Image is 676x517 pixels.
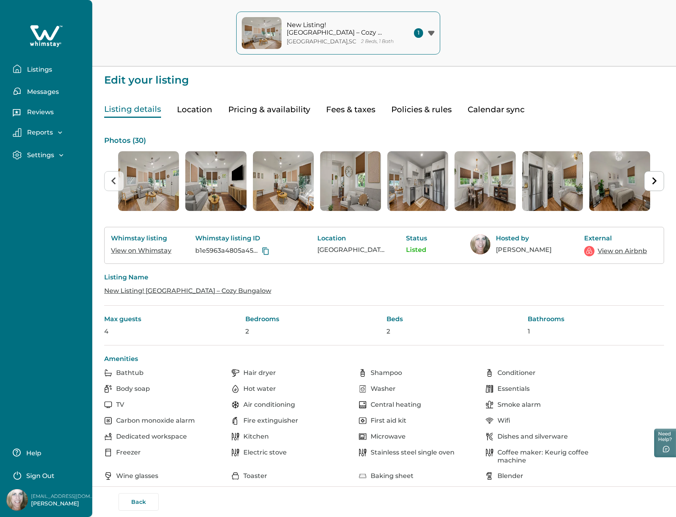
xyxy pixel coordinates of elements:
img: amenity-icon [486,449,493,457]
button: Help [13,445,83,460]
p: 2 Beds, 1 Bath [361,39,394,45]
button: Back [118,493,159,511]
button: Messages [13,83,86,99]
img: amenity-icon [104,472,112,480]
li: 6 of 30 [455,151,515,211]
p: [PERSON_NAME] [31,500,95,508]
p: 4 [104,328,241,336]
img: amenity-icon [231,369,239,377]
p: Hosted by [496,234,563,242]
button: Listings [13,61,86,77]
p: Wifi [497,417,510,425]
p: Max guests [104,315,241,323]
p: Body soap [116,385,150,393]
p: Dedicated workspace [116,433,187,441]
img: list-photos [118,151,179,211]
p: Reviews [25,108,54,116]
p: Settings [25,151,54,159]
p: Central heating [371,401,421,409]
button: Location [177,101,212,118]
span: 1 [414,28,423,38]
p: 2 [245,328,382,336]
p: Status [406,234,450,242]
p: Air conditioning [243,401,295,409]
li: 1 of 30 [118,151,179,211]
img: list-photos [253,151,314,211]
button: Next slide [644,171,664,191]
p: 2 [387,328,523,336]
p: Fire extinguisher [243,417,298,425]
p: Help [24,449,41,457]
p: Carbon monoxide alarm [116,417,195,425]
img: amenity-icon [359,401,367,409]
p: Dishes and silverware [497,433,568,441]
button: Fees & taxes [326,101,375,118]
p: Conditioner [497,369,536,377]
img: list-photos [589,151,650,211]
img: amenity-icon [359,417,367,425]
p: 1 [528,328,664,336]
p: [GEOGRAPHIC_DATA], [GEOGRAPHIC_DATA], [GEOGRAPHIC_DATA] [317,246,385,254]
button: Pricing & availability [228,101,310,118]
button: Reviews [13,105,86,121]
p: First aid kit [371,417,406,425]
p: Toaster [243,472,267,480]
p: TV [116,401,124,409]
img: amenity-icon [359,369,367,377]
p: Listings [25,66,52,74]
img: amenity-icon [359,433,367,441]
p: External [584,234,648,242]
p: Photos ( 30 ) [104,137,664,145]
p: Listing Name [104,273,664,281]
img: amenity-icon [231,401,239,409]
button: Reports [13,128,86,137]
p: Coffee maker: Keurig coffee machine [497,449,608,464]
img: amenity-icon [359,385,367,393]
img: amenity-icon [486,385,493,393]
img: amenity-icon [359,449,367,457]
p: Microwave [371,433,406,441]
p: Blender [497,472,523,480]
img: amenity-icon [231,472,239,480]
a: View on Airbnb [598,246,647,256]
img: amenity-icon [231,433,239,441]
p: New Listing! [GEOGRAPHIC_DATA] – Cozy Bungalow [287,21,394,37]
img: amenity-icon [104,369,112,377]
p: Freezer [116,449,141,457]
p: Bathrooms [528,315,664,323]
p: Bathtub [116,369,144,377]
button: Sign Out [13,467,83,483]
a: View on Whimstay [111,247,171,254]
p: Amenities [104,355,664,363]
p: Hot water [243,385,276,393]
p: Reports [25,129,53,137]
button: Listing details [104,101,161,118]
img: Whimstay Host [6,489,28,511]
p: Baking sheet [371,472,414,480]
p: Electric stove [243,449,287,457]
p: Listed [406,246,450,254]
img: amenity-icon [486,401,493,409]
img: amenity-icon [231,449,239,457]
li: 7 of 30 [522,151,583,211]
img: amenity-icon [486,472,493,480]
p: Location [317,234,385,242]
button: Previous slide [104,171,124,191]
p: Whimstay listing [111,234,175,242]
button: Settings [13,150,86,160]
img: list-photos [320,151,381,211]
img: amenity-icon [359,472,367,480]
img: amenity-icon [231,417,239,425]
p: Essentials [497,385,530,393]
img: amenity-icon [104,385,112,393]
p: Smoke alarm [497,401,541,409]
p: Edit your listing [104,66,664,86]
img: list-photos [522,151,583,211]
p: Beds [387,315,523,323]
li: 4 of 30 [320,151,381,211]
p: [GEOGRAPHIC_DATA] , SC [287,38,356,45]
p: b1e5963a4805a45d7019db1912e5bddc [195,247,260,255]
img: amenity-icon [486,369,493,377]
p: Sign Out [26,472,54,480]
p: Whimstay listing ID [195,234,297,242]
